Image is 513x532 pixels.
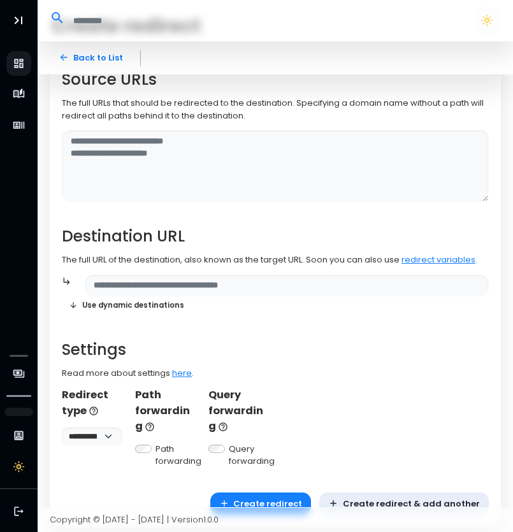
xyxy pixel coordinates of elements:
p: The full URL of the destination, also known as the target URL. Soon you can also use . [62,254,489,266]
p: Query forwarding [208,387,269,434]
span: Copyright © [DATE] - [DATE] | Version 1.0.0 [50,514,219,526]
h2: Settings [62,340,489,359]
a: Back to List [50,47,132,69]
p: Redirect type [62,387,122,419]
label: Query forwarding [229,443,275,468]
label: Path forwarding [155,443,201,468]
button: Use dynamic destinations [62,296,191,315]
button: Toggle Aside [7,9,30,32]
button: Create redirect [210,492,312,515]
h2: Source URLs [62,70,489,89]
p: The full URLs that should be redirected to the destination. Specifying a domain name without a pa... [62,97,489,122]
button: Create redirect & add another [319,492,489,515]
p: Path forwarding [135,387,196,434]
a: redirect variables [401,254,475,266]
h2: Destination URL [62,227,489,245]
p: Read more about settings . [62,367,489,380]
a: here [172,367,192,379]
